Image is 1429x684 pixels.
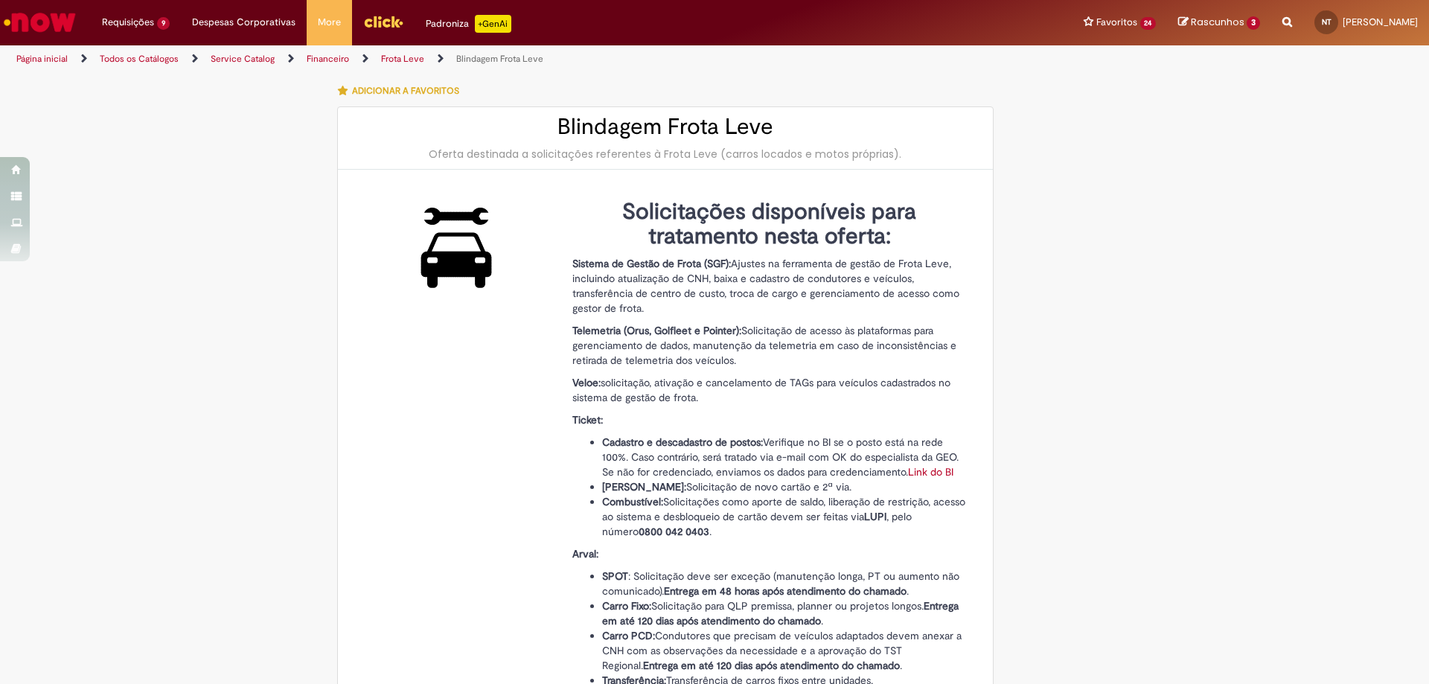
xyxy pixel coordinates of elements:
[572,256,967,316] p: Ajustes na ferramenta de gestão de Frota Leve, incluindo atualização de CNH, baixa e cadastro de ...
[100,53,179,65] a: Todos os Catálogos
[572,375,967,405] p: solicitação, ativação e cancelamento de TAGs para veículos cadastrados no sistema de gestão de fr...
[643,659,900,672] strong: Entrega em até 120 dias após atendimento do chamado
[353,115,978,139] h2: Blindagem Frota Leve
[602,569,967,598] li: : Solicitação deve ser exceção (manutenção longa, PT ou aumento não comunicado). .
[572,547,598,560] strong: Arval:
[602,435,763,449] strong: Cadastro e descadastro de postos:
[1,7,78,37] img: ServiceNow
[602,599,651,613] strong: Carro Fixo:
[16,53,68,65] a: Página inicial
[602,628,967,673] li: Condutores que precisam de veículos adaptados devem anexar a CNH com as observações da necessidad...
[406,199,507,295] img: Blindagem Frota Leve
[602,495,663,508] strong: Combustível:
[572,413,603,426] strong: Ticket:
[11,45,942,73] ul: Trilhas de página
[1140,17,1157,30] span: 24
[639,525,709,538] strong: 0800 042 0403
[426,15,511,33] div: Padroniza
[211,53,275,65] a: Service Catalog
[572,323,967,368] p: Solicitação de acesso às plataformas para gerenciamento de dados, manutenção da telemetria em cas...
[381,53,424,65] a: Frota Leve
[475,15,511,33] p: +GenAi
[1191,15,1244,29] span: Rascunhos
[602,569,628,583] strong: SPOT
[1343,16,1418,28] span: [PERSON_NAME]
[664,584,907,598] strong: Entrega em 48 horas após atendimento do chamado
[337,75,467,106] button: Adicionar a Favoritos
[1178,16,1260,30] a: Rascunhos
[602,598,967,628] li: Solicitação para QLP premissa, planner ou projetos longos. .
[572,257,731,270] strong: Sistema de Gestão de Frota (SGF):
[572,324,741,337] strong: Telemetria (Orus, Golfleet e Pointer):
[456,53,543,65] a: Blindagem Frota Leve
[602,435,967,479] li: Verifique no BI se o posto está na rede 100%. Caso contrário, será tratado via e-mail com OK do e...
[1322,17,1332,27] span: NT
[602,629,655,642] strong: Carro PCD:
[908,465,953,479] a: Link do BI
[353,147,978,162] div: Oferta destinada a solicitações referentes à Frota Leve (carros locados e motos próprias).
[602,480,686,493] strong: [PERSON_NAME]:
[192,15,295,30] span: Despesas Corporativas
[602,479,967,494] li: Solicitação de novo cartão e 2ª via.
[602,599,959,627] strong: Entrega em até 120 dias após atendimento do chamado
[622,197,916,251] strong: Solicitações disponíveis para tratamento nesta oferta:
[318,15,341,30] span: More
[352,85,459,97] span: Adicionar a Favoritos
[1096,15,1137,30] span: Favoritos
[102,15,154,30] span: Requisições
[157,17,170,30] span: 9
[572,376,601,389] strong: Veloe:
[307,53,349,65] a: Financeiro
[602,494,967,539] li: Solicitações como aporte de saldo, liberação de restrição, acesso ao sistema e desbloqueio de car...
[363,10,403,33] img: click_logo_yellow_360x200.png
[864,510,886,523] strong: LUPI
[1247,16,1260,30] span: 3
